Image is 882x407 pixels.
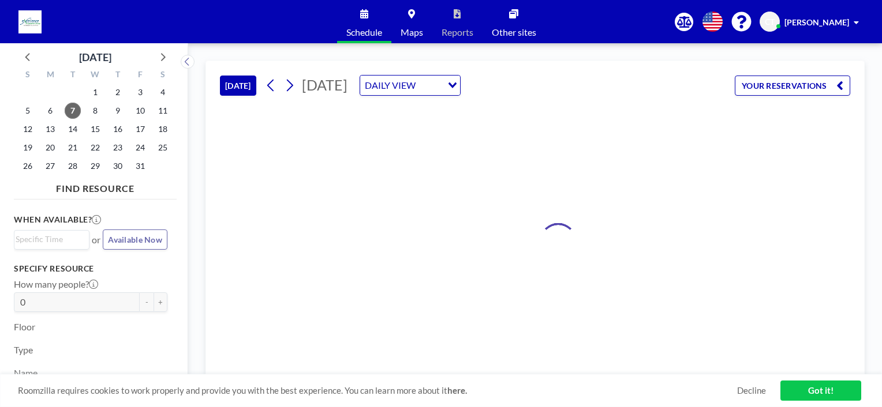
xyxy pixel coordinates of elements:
[87,158,103,174] span: Wednesday, October 29, 2025
[42,103,58,119] span: Monday, October 6, 2025
[360,76,460,95] div: Search for option
[220,76,256,96] button: [DATE]
[155,84,171,100] span: Saturday, October 4, 2025
[65,103,81,119] span: Tuesday, October 7, 2025
[155,121,171,137] span: Saturday, October 18, 2025
[765,17,775,27] span: CT
[18,385,737,396] span: Roomzilla requires cookies to work properly and provide you with the best experience. You can lea...
[20,121,36,137] span: Sunday, October 12, 2025
[151,68,174,83] div: S
[87,121,103,137] span: Wednesday, October 15, 2025
[17,68,39,83] div: S
[132,158,148,174] span: Friday, October 31, 2025
[103,229,167,250] button: Available Now
[14,231,89,248] div: Search for option
[110,140,126,156] span: Thursday, October 23, 2025
[492,28,536,37] span: Other sites
[79,49,111,65] div: [DATE]
[132,84,148,100] span: Friday, October 3, 2025
[154,292,167,312] button: +
[16,233,83,246] input: Search for option
[362,78,418,93] span: DAILY VIEW
[110,158,126,174] span: Thursday, October 30, 2025
[65,140,81,156] span: Tuesday, October 21, 2025
[302,76,347,93] span: [DATE]
[346,28,382,37] span: Schedule
[18,10,42,33] img: organization-logo
[65,158,81,174] span: Tuesday, October 28, 2025
[442,28,473,37] span: Reports
[419,78,441,93] input: Search for option
[132,121,148,137] span: Friday, October 17, 2025
[155,140,171,156] span: Saturday, October 25, 2025
[401,28,423,37] span: Maps
[65,121,81,137] span: Tuesday, October 14, 2025
[92,234,100,246] span: or
[87,140,103,156] span: Wednesday, October 22, 2025
[14,321,35,333] label: Floor
[14,178,177,194] h4: FIND RESOURCE
[14,344,33,356] label: Type
[20,140,36,156] span: Sunday, October 19, 2025
[110,84,126,100] span: Thursday, October 2, 2025
[42,121,58,137] span: Monday, October 13, 2025
[20,103,36,119] span: Sunday, October 5, 2025
[87,84,103,100] span: Wednesday, October 1, 2025
[108,235,162,244] span: Available Now
[106,68,129,83] div: T
[735,76,850,96] button: YOUR RESERVATIONS
[14,278,98,290] label: How many people?
[87,103,103,119] span: Wednesday, October 8, 2025
[447,385,467,395] a: here.
[737,385,766,396] a: Decline
[129,68,151,83] div: F
[132,103,148,119] span: Friday, October 10, 2025
[780,380,861,401] a: Got it!
[42,140,58,156] span: Monday, October 20, 2025
[110,103,126,119] span: Thursday, October 9, 2025
[62,68,84,83] div: T
[42,158,58,174] span: Monday, October 27, 2025
[110,121,126,137] span: Thursday, October 16, 2025
[132,140,148,156] span: Friday, October 24, 2025
[14,367,38,379] label: Name
[20,158,36,174] span: Sunday, October 26, 2025
[14,263,167,274] h3: Specify resource
[84,68,107,83] div: W
[155,103,171,119] span: Saturday, October 11, 2025
[140,292,154,312] button: -
[784,17,849,27] span: [PERSON_NAME]
[39,68,62,83] div: M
